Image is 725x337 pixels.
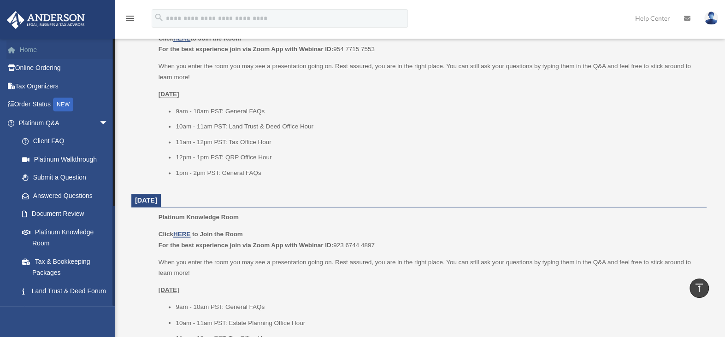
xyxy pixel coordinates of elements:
[159,229,700,250] p: 923 6744 4897
[690,279,709,298] a: vertical_align_top
[135,197,157,204] span: [DATE]
[13,223,118,252] a: Platinum Knowledge Room
[124,16,136,24] a: menu
[6,114,122,132] a: Platinum Q&Aarrow_drop_down
[6,95,122,114] a: Order StatusNEW
[13,252,122,282] a: Tax & Bookkeeping Packages
[176,317,700,328] li: 10am - 11am PST: Estate Planning Office Hour
[159,242,333,249] b: For the best experience join via Zoom App with Webinar ID:
[159,91,179,98] u: [DATE]
[13,282,122,300] a: Land Trust & Deed Forum
[176,106,700,117] li: 9am - 10am PST: General FAQs
[173,231,190,238] a: HERE
[13,186,122,205] a: Answered Questions
[694,282,705,293] i: vertical_align_top
[159,35,241,42] b: Click to Join the Room
[99,114,118,133] span: arrow_drop_down
[159,286,179,293] u: [DATE]
[176,168,700,179] li: 1pm - 2pm PST: General FAQs
[176,121,700,132] li: 10am - 11am PST: Land Trust & Deed Office Hour
[159,46,333,52] b: For the best experience join via Zoom App with Webinar ID:
[154,12,164,23] i: search
[6,59,122,77] a: Online Ordering
[159,214,239,221] span: Platinum Knowledge Room
[124,13,136,24] i: menu
[53,98,73,111] div: NEW
[176,302,700,313] li: 9am - 10am PST: General FAQs
[173,35,190,42] a: HERE
[704,12,718,25] img: User Pic
[159,231,192,238] b: Click
[6,77,122,95] a: Tax Organizers
[4,11,88,29] img: Anderson Advisors Platinum Portal
[13,150,122,168] a: Platinum Walkthrough
[159,257,700,279] p: When you enter the room you may see a presentation going on. Rest assured, you are in the right p...
[13,205,122,223] a: Document Review
[13,168,122,187] a: Submit a Question
[159,33,700,55] p: 954 7715 7553
[159,61,700,82] p: When you enter the room you may see a presentation going on. Rest assured, you are in the right p...
[13,300,122,319] a: Portal Feedback
[6,41,122,59] a: Home
[176,137,700,148] li: 11am - 12pm PST: Tax Office Hour
[176,152,700,163] li: 12pm - 1pm PST: QRP Office Hour
[13,132,122,151] a: Client FAQ
[192,231,243,238] b: to Join the Room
